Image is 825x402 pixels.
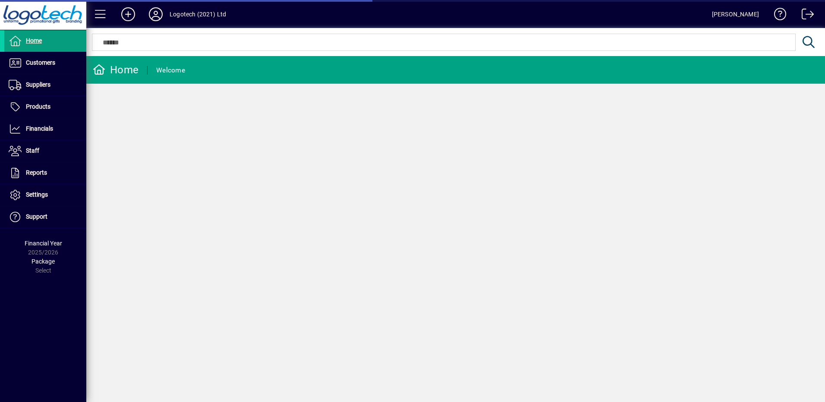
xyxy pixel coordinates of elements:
button: Add [114,6,142,22]
a: Settings [4,184,86,206]
a: Products [4,96,86,118]
div: [PERSON_NAME] [712,7,759,21]
button: Profile [142,6,170,22]
span: Settings [26,191,48,198]
span: Reports [26,169,47,176]
div: Home [93,63,139,77]
span: Staff [26,147,39,154]
div: Logotech (2021) Ltd [170,7,226,21]
a: Customers [4,52,86,74]
span: Support [26,213,47,220]
span: Customers [26,59,55,66]
span: Package [31,258,55,265]
div: Welcome [156,63,185,77]
a: Reports [4,162,86,184]
a: Logout [795,2,814,30]
span: Suppliers [26,81,50,88]
span: Products [26,103,50,110]
span: Home [26,37,42,44]
span: Financial Year [25,240,62,247]
a: Staff [4,140,86,162]
a: Support [4,206,86,228]
a: Financials [4,118,86,140]
a: Knowledge Base [768,2,787,30]
a: Suppliers [4,74,86,96]
span: Financials [26,125,53,132]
